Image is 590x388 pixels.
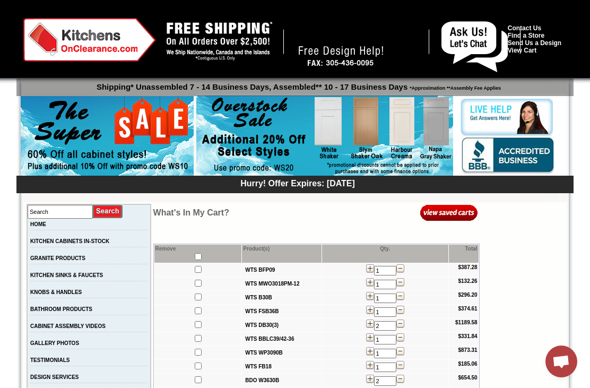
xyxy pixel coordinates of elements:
[458,278,477,284] b: $132.26
[245,336,294,342] a: WTS BBLC39/42-36
[30,238,109,244] a: KITCHEN CABINETS IN-STOCK
[449,245,479,263] td: Total
[245,322,279,328] a: WTS DB30(3)
[458,333,477,339] b: $331.84
[245,308,279,314] a: WTS FSB36B
[245,350,283,356] a: WTS WP3090B
[154,245,242,263] td: Remove
[22,77,574,91] p: Shipping* Unassembled 7 - 14 Business Days, Assembled** 10 - 17 Business Days
[245,377,279,383] a: BDO W3630B
[508,24,541,32] a: Contact Us
[458,347,477,353] b: $873.31
[30,306,92,312] a: BATHROOM PRODUCTS
[458,292,477,298] b: $296.20
[30,272,103,278] a: KITCHEN SINKS & FAUCETS
[30,221,46,227] a: HOME
[30,255,85,261] a: GRANITE PRODUCTS
[458,306,477,312] b: $374.61
[508,47,536,54] a: View Cart
[245,364,271,369] a: WTS FB18
[30,340,79,346] a: GALLERY PHOTOS
[30,323,106,329] a: CABINET ASSEMBLY VIDEOS
[455,320,478,325] b: $1189.58
[22,177,574,188] div: Hurry! Offer Expires: [DATE]
[322,245,448,263] td: Qty.
[545,346,577,377] div: Open chat
[458,264,477,270] b: $387.28
[93,204,123,219] input: Submit
[242,245,321,263] td: Product(s)
[290,29,417,45] a: [PHONE_NUMBER]
[508,32,544,39] a: Find a Store
[245,295,272,300] a: WTS B30B
[458,375,477,381] b: $654.50
[153,204,325,221] td: What's In My Cart?
[23,18,156,62] img: Kitchens on Clearance Logo
[30,374,79,380] a: DESIGN SERVICES
[30,289,82,295] a: KNOBS & HANDLES
[420,204,478,221] img: View Saved Carts
[245,267,275,273] a: WTS BFP09
[245,281,299,287] a: WTS MWO3018PM-12
[407,83,501,91] span: *Approximation **Assembly Fee Applies
[508,39,561,47] a: Send Us a Design
[458,361,477,367] b: $185.06
[30,357,70,363] a: TESTIMONIALS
